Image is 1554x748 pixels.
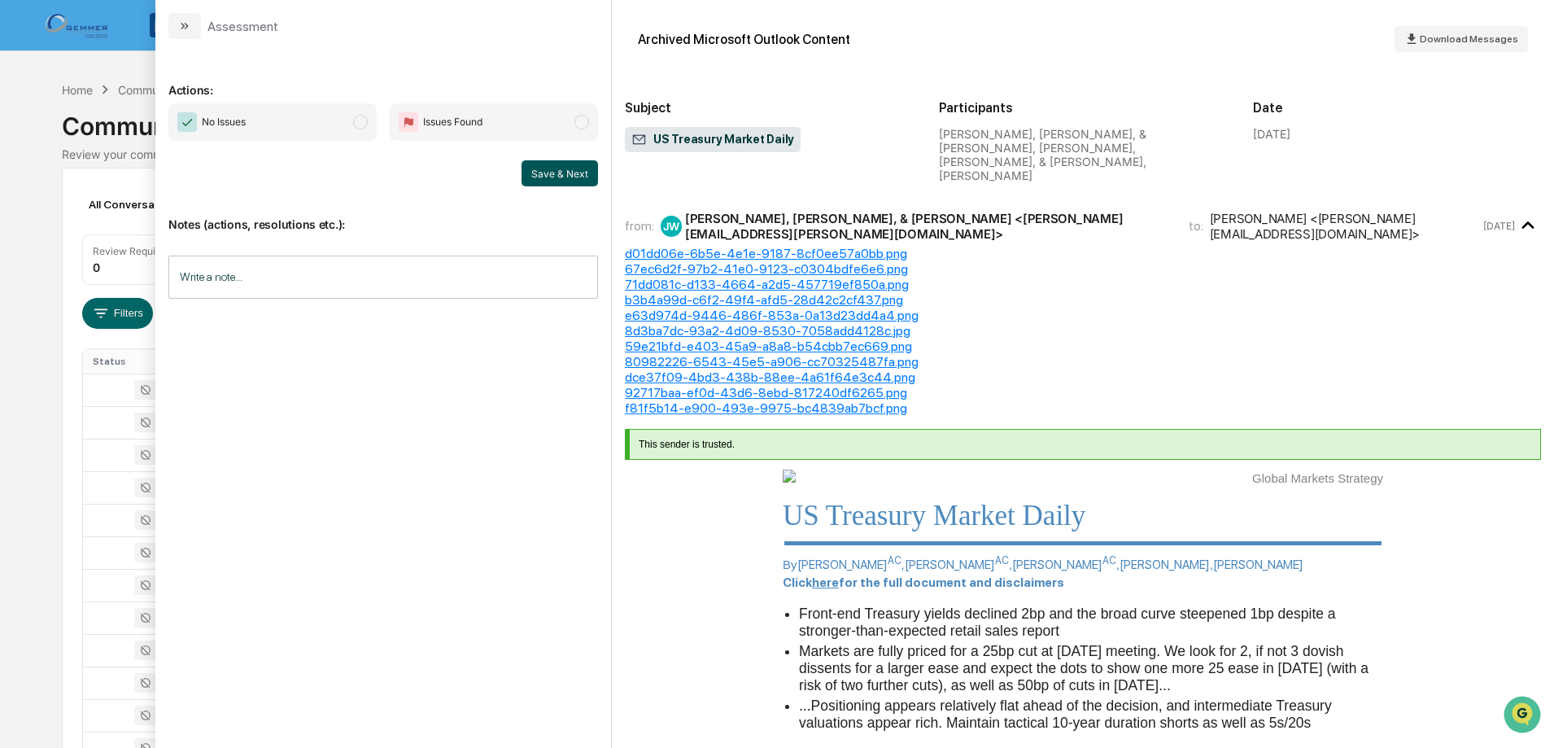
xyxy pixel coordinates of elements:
a: [PERSON_NAME]AC [797,558,901,572]
div: f81f5b14-e900-493e-9975-bc4839ab7bcf.png [625,400,1541,416]
sup: AC [995,554,1009,566]
p: Actions: [168,63,598,97]
a: 🗄️Attestations [111,326,208,356]
div: Assessment [207,19,278,34]
h2: Date [1253,100,1541,116]
a: Powered byPylon [115,403,197,416]
span: from: [625,218,654,234]
div: All Conversations [82,191,205,217]
p: How can we help? [16,34,296,60]
img: 1746055101610-c473b297-6a78-478c-a979-82029cc54cd1 [33,266,46,279]
h2: Subject [625,100,913,116]
div: Home [62,83,93,97]
div: 8d3ba7dc-93a2-4d09-8530-7058add4128c.jpg [625,323,1541,339]
div: dce37f09-4bd3-438b-88ee-4a61f64e3c44.png [625,370,1541,385]
h2: Participants [939,100,1227,116]
a: [PERSON_NAME]AC [905,558,1009,572]
span: Issues Found [423,114,482,130]
div: Start new chat [73,125,267,141]
button: Filters [82,298,153,329]
span: ...Positioning appears relatively flat ahead of the decision, and intermediate Treasury valuation... [799,698,1332,748]
span: [PERSON_NAME] [50,221,132,234]
time: Tuesday, September 16, 2025 at 2:17:07 PM [1483,220,1515,232]
button: Save & Next [522,160,598,186]
img: Jack Rasmussen [16,250,42,276]
span: Pylon [162,404,197,416]
sup: AC [1102,554,1116,566]
div: Communications Archive [118,83,250,97]
div: Communications Archive [62,98,1491,141]
span: Data Lookup [33,364,103,380]
img: 8933085812038_c878075ebb4cc5468115_72.jpg [34,125,63,154]
h1: US Treasury Market Daily [783,501,1383,532]
span: Markets are fully priced for a 25bp cut at [DATE] meeting. We look for 2, if not 3 dovish dissent... [799,643,1368,693]
div: 🖐️ [16,335,29,348]
span: • [135,265,141,278]
div: [PERSON_NAME], [PERSON_NAME], & [PERSON_NAME] <[PERSON_NAME][EMAIL_ADDRESS][PERSON_NAME][DOMAIN_N... [685,211,1169,242]
div: 59e21bfd-e403-45a9-a8a8-b54cbb7ec669.png [625,339,1541,354]
div: 🔎 [16,365,29,378]
div: 71dd081c-d133-4664-a2d5-457719ef850a.png [625,277,1541,292]
div: 🗄️ [118,335,131,348]
img: logo [39,9,117,41]
div: e63d974d-9446-486f-853a-0a13d23dd4a4.png [625,308,1541,323]
div: 92717baa-ef0d-43d6-8ebd-817240df6265.png [625,385,1541,400]
span: [PERSON_NAME] [50,265,132,278]
img: Jack Rasmussen [16,206,42,232]
button: Start new chat [277,129,296,149]
div: [PERSON_NAME] <[PERSON_NAME][EMAIL_ADDRESS][DOMAIN_NAME]> [1210,211,1480,242]
span: Preclearance [33,333,105,349]
div: 0 [93,260,100,274]
span: No Issues [202,114,246,130]
iframe: Open customer support [1502,694,1546,738]
img: 1746055101610-c473b297-6a78-478c-a979-82029cc54cd1 [33,222,46,235]
div: b3b4a99d-c6f2-49f4-afd5-28d42c2cf437.png [625,292,1541,308]
a: [PERSON_NAME] [1120,558,1210,572]
div: Review Required [93,245,171,257]
span: Download Messages [1420,33,1518,45]
div: Past conversations [16,181,109,194]
a: [PERSON_NAME] [1213,558,1303,572]
img: 1746055101610-c473b297-6a78-478c-a979-82029cc54cd1 [16,125,46,154]
p: Notes (actions, resolutions etc.): [168,198,598,231]
div: 67ec6d2f-97b2-41e0-9123-c0304bdfe6e6.png [625,261,1541,277]
span: Front-end Treasury yields declined 2bp and the broad curve steepened 1bp despite a stronger-than-... [799,606,1336,639]
div: Archived Microsoft Outlook Content [638,32,850,47]
img: Checkmark [177,112,197,132]
td: This sender is trusted. [638,438,1532,451]
div: We're available if you need us! [73,141,224,154]
span: [DATE] [144,265,177,278]
div: 80982226-6543-45e5-a906-cc70325487fa.png [625,354,1541,370]
span: By , , , , [783,558,1303,571]
div: d01dd06e-6b5e-4e1e-9187-8cf0ee57a0bb.png [625,246,1541,261]
a: 🔎Data Lookup [10,357,109,387]
img: ba4c516a-4ac0-4b24-8592-409b86082cc5@jpmorgan.com [783,470,804,483]
span: [DATE] [144,221,177,234]
span: to: [1189,218,1203,234]
a: [PERSON_NAME]AC [1012,558,1116,572]
img: Flag [399,112,418,132]
span: Attestations [134,333,202,349]
button: Download Messages [1395,26,1528,52]
div: [DATE] [1253,127,1290,141]
a: Clickherefor the full document and disclaimers [783,575,1064,590]
div: Review your communication records across channels [62,147,1491,161]
a: 🖐️Preclearance [10,326,111,356]
div: [PERSON_NAME], [PERSON_NAME], & [PERSON_NAME], [PERSON_NAME], [PERSON_NAME], & [PERSON_NAME], [PE... [939,127,1227,182]
div: JW [661,216,682,237]
span: • [135,221,141,234]
sup: AC [888,554,901,566]
span: Global Markets Strategy [1252,471,1383,485]
span: US Treasury Market Daily [631,132,794,148]
button: See all [252,177,296,197]
span: here [812,575,839,590]
th: Status [83,349,189,374]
